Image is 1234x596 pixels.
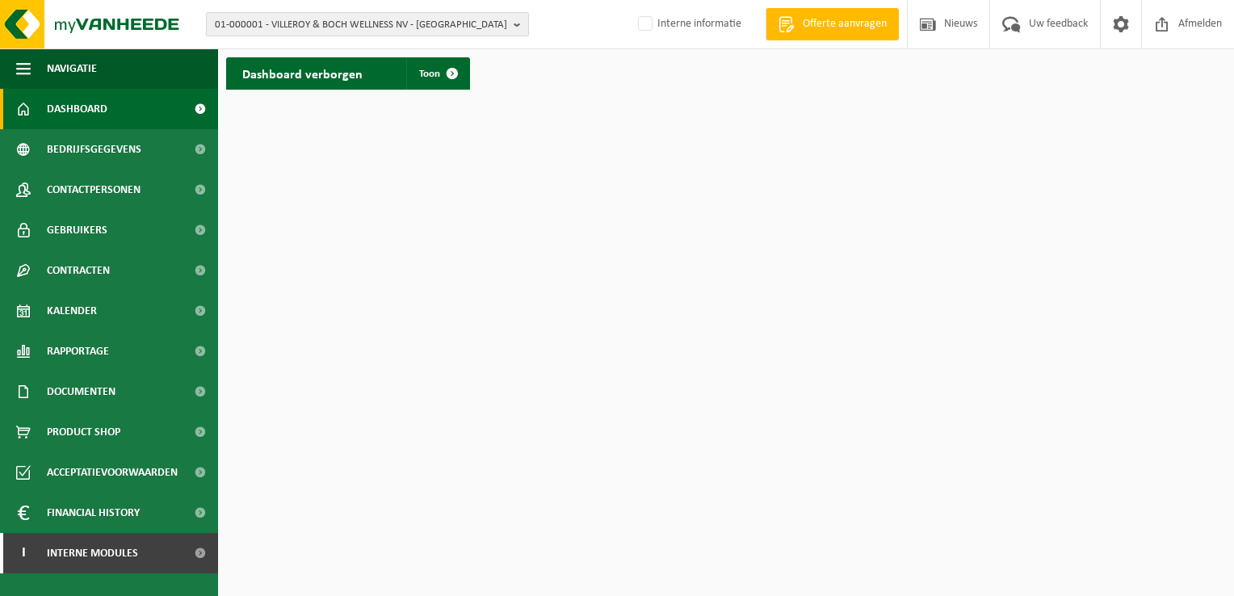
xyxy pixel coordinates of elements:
[215,13,507,37] span: 01-000001 - VILLEROY & BOCH WELLNESS NV - [GEOGRAPHIC_DATA]
[47,452,178,493] span: Acceptatievoorwaarden
[47,250,110,291] span: Contracten
[47,533,138,573] span: Interne modules
[47,331,109,371] span: Rapportage
[635,12,741,36] label: Interne informatie
[47,129,141,170] span: Bedrijfsgegevens
[47,412,120,452] span: Product Shop
[766,8,899,40] a: Offerte aanvragen
[799,16,891,32] span: Offerte aanvragen
[16,533,31,573] span: I
[206,12,529,36] button: 01-000001 - VILLEROY & BOCH WELLNESS NV - [GEOGRAPHIC_DATA]
[419,69,440,79] span: Toon
[226,57,379,89] h2: Dashboard verborgen
[406,57,468,90] a: Toon
[47,89,107,129] span: Dashboard
[47,493,140,533] span: Financial History
[47,291,97,331] span: Kalender
[47,210,107,250] span: Gebruikers
[47,170,141,210] span: Contactpersonen
[47,371,115,412] span: Documenten
[47,48,97,89] span: Navigatie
